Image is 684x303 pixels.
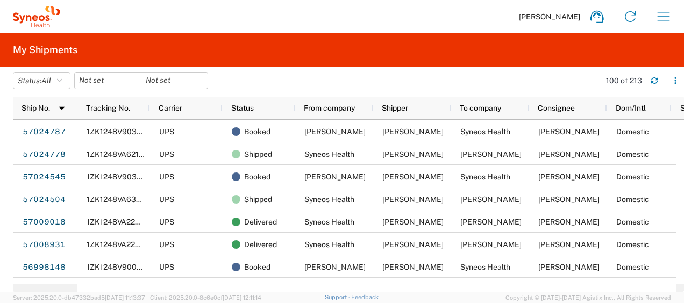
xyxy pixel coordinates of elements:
span: 1ZK1248V9008911649 [87,263,167,271]
span: Ayman Abboud [538,172,600,181]
span: UPS [159,172,174,181]
span: Syneos Health [304,195,354,204]
span: Richa Patel [382,263,444,271]
span: Syneos Health [304,150,354,158]
div: 100 of 213 [606,76,642,85]
input: Not set [75,73,141,89]
a: 57024778 [22,146,66,163]
span: UPS [159,218,174,226]
span: Booked [244,120,270,143]
span: Server: 2025.20.0-db47332bad5 [13,294,145,301]
span: Delivered [244,278,277,301]
img: arrow-dropdown.svg [53,99,70,117]
span: Carrier [159,104,182,112]
span: Domestic [616,127,649,136]
span: Shipped [244,188,272,211]
span: [PERSON_NAME] [519,12,580,21]
span: Ayman Abboud [538,127,600,136]
span: Domestic [616,240,649,249]
span: Phillip Brady [460,195,522,204]
span: Delivered [244,233,277,256]
span: Phillip Brady [538,195,600,204]
span: UPS [159,263,174,271]
span: 1ZK1248V9039473010 [87,172,168,181]
span: Stephen Nelson [538,240,600,249]
a: 57024545 [22,169,66,186]
span: Penni Dolton [460,150,522,158]
span: Stephen Nelson [460,240,522,249]
span: Client: 2025.20.0-8c6e0cf [150,294,261,301]
span: Ayman Abboud [538,263,600,271]
span: From company [304,104,355,112]
span: Tracking No. [86,104,130,112]
span: Syneos Health [460,127,510,136]
span: UPS [159,127,174,136]
span: 1ZK1248VA621958623 [87,150,167,158]
a: 57008931 [22,236,66,254]
span: Domestic [616,218,649,226]
a: 57024504 [22,191,66,208]
a: 57024787 [22,124,66,141]
span: Phillip Brady [382,172,444,181]
h2: My Shipments [13,44,77,56]
span: Syneos Health [304,218,354,226]
span: Domestic [616,263,649,271]
span: Shipped [244,143,272,165]
span: Delivered [244,211,277,233]
a: 56998093 [22,282,66,299]
span: Penni Dolton [304,127,366,136]
span: To company [460,104,501,112]
span: Domestic [616,150,649,158]
span: 1ZK1248VA220741526 [87,218,166,226]
span: Penni Dolton [538,150,600,158]
span: Dom/Intl [616,104,646,112]
span: Ayman Abboud [382,150,444,158]
button: Status:All [13,72,70,89]
a: Support [325,294,352,300]
span: Copyright © [DATE]-[DATE] Agistix Inc., All Rights Reserved [505,293,671,302]
span: Richa Patel [304,263,366,271]
span: Consignee [538,104,575,112]
span: Syneos Health [460,172,510,181]
span: Phillip Brady [304,172,366,181]
span: [DATE] 11:13:37 [105,294,145,301]
a: Feedback [351,294,379,300]
span: Domestic [616,195,649,204]
span: 1ZK1248VA634945603 [87,195,170,204]
span: 1ZK1248V9039766436 [87,127,170,136]
a: 57009018 [22,214,66,231]
span: 1ZK1248VA229657914 [87,240,167,249]
span: Penni Dolton [382,127,444,136]
span: Syneos Health [304,240,354,249]
span: UPS [159,195,174,204]
input: Not set [141,73,208,89]
span: Ayman Abboud [382,195,444,204]
span: Domestic [616,172,649,181]
span: Justin Cooper [460,218,522,226]
a: 56998148 [22,259,66,276]
span: Booked [244,165,270,188]
span: Ship No. [22,104,50,112]
span: Shipper [382,104,408,112]
span: All [41,76,51,85]
span: Booked [244,256,270,278]
span: UPS [159,240,174,249]
span: UPS [159,150,174,158]
span: Status [231,104,254,112]
span: Ayman Abboud [382,240,444,249]
span: Justin Cooper [538,218,600,226]
span: Ayman Abboud [382,218,444,226]
span: [DATE] 12:11:14 [223,294,261,301]
span: Syneos Health [460,263,510,271]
